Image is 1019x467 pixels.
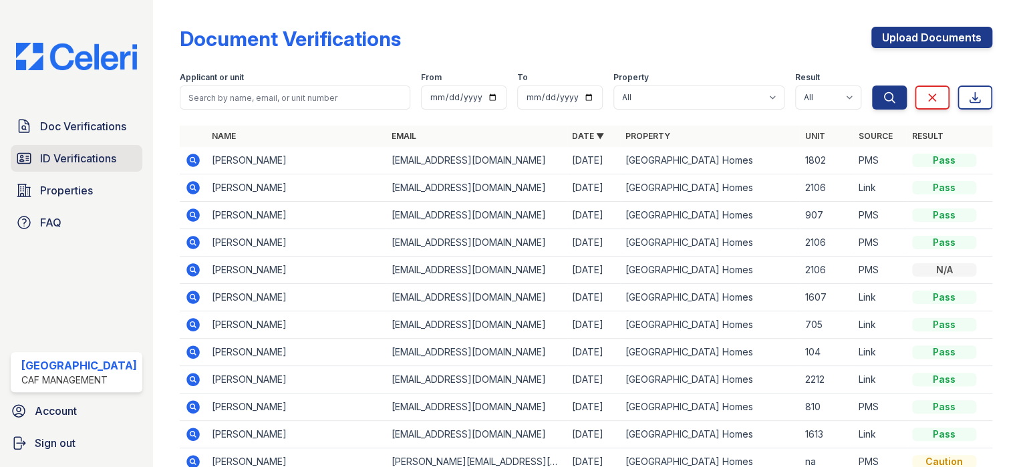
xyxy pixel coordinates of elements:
a: Account [5,398,148,424]
td: PMS [853,147,907,174]
td: 705 [800,311,853,339]
div: Document Verifications [180,27,401,51]
td: [EMAIL_ADDRESS][DOMAIN_NAME] [386,174,566,202]
td: 2212 [800,366,853,394]
td: [DATE] [567,202,620,229]
td: [DATE] [567,394,620,421]
td: [EMAIL_ADDRESS][DOMAIN_NAME] [386,366,566,394]
td: [PERSON_NAME] [206,229,386,257]
td: [DATE] [567,174,620,202]
td: PMS [853,229,907,257]
label: From [421,72,442,83]
a: Name [212,131,236,141]
span: ID Verifications [40,150,116,166]
a: Email [392,131,416,141]
td: [EMAIL_ADDRESS][DOMAIN_NAME] [386,284,566,311]
span: Properties [40,182,93,198]
button: Sign out [5,430,148,456]
span: Account [35,403,77,419]
td: 2106 [800,229,853,257]
td: 1607 [800,284,853,311]
td: [PERSON_NAME] [206,366,386,394]
label: Property [613,72,649,83]
a: Property [625,131,670,141]
td: [GEOGRAPHIC_DATA] Homes [620,311,800,339]
td: [GEOGRAPHIC_DATA] Homes [620,421,800,448]
td: [GEOGRAPHIC_DATA] Homes [620,257,800,284]
td: [PERSON_NAME] [206,257,386,284]
a: FAQ [11,209,142,236]
div: Pass [912,291,976,304]
div: [GEOGRAPHIC_DATA] [21,357,137,373]
label: Result [795,72,820,83]
td: [EMAIL_ADDRESS][DOMAIN_NAME] [386,229,566,257]
td: Link [853,339,907,366]
td: [GEOGRAPHIC_DATA] Homes [620,202,800,229]
td: [DATE] [567,284,620,311]
div: CAF Management [21,373,137,387]
a: Source [859,131,893,141]
td: [PERSON_NAME] [206,394,386,421]
td: [GEOGRAPHIC_DATA] Homes [620,339,800,366]
td: [DATE] [567,229,620,257]
div: Pass [912,181,976,194]
td: [DATE] [567,311,620,339]
span: Doc Verifications [40,118,126,134]
td: [EMAIL_ADDRESS][DOMAIN_NAME] [386,394,566,421]
a: Unit [805,131,825,141]
td: [GEOGRAPHIC_DATA] Homes [620,394,800,421]
a: Properties [11,177,142,204]
a: Doc Verifications [11,113,142,140]
a: Result [912,131,943,141]
td: PMS [853,394,907,421]
div: Pass [912,400,976,414]
td: [PERSON_NAME] [206,311,386,339]
div: N/A [912,263,976,277]
span: FAQ [40,214,61,230]
td: Link [853,311,907,339]
td: PMS [853,202,907,229]
a: Upload Documents [871,27,992,48]
td: [GEOGRAPHIC_DATA] Homes [620,366,800,394]
td: [EMAIL_ADDRESS][DOMAIN_NAME] [386,257,566,284]
td: [EMAIL_ADDRESS][DOMAIN_NAME] [386,339,566,366]
td: [DATE] [567,421,620,448]
td: [EMAIL_ADDRESS][DOMAIN_NAME] [386,202,566,229]
td: [GEOGRAPHIC_DATA] Homes [620,174,800,202]
td: 1802 [800,147,853,174]
td: Link [853,284,907,311]
td: [PERSON_NAME] [206,174,386,202]
td: 1613 [800,421,853,448]
td: 104 [800,339,853,366]
td: [GEOGRAPHIC_DATA] Homes [620,229,800,257]
td: [GEOGRAPHIC_DATA] Homes [620,284,800,311]
td: [EMAIL_ADDRESS][DOMAIN_NAME] [386,421,566,448]
td: Link [853,174,907,202]
span: Sign out [35,435,76,451]
a: Date ▼ [572,131,604,141]
div: Pass [912,154,976,167]
img: CE_Logo_Blue-a8612792a0a2168367f1c8372b55b34899dd931a85d93a1a3d3e32e68fde9ad4.png [5,43,148,70]
div: Pass [912,428,976,441]
td: 2106 [800,174,853,202]
td: [PERSON_NAME] [206,202,386,229]
td: [EMAIL_ADDRESS][DOMAIN_NAME] [386,147,566,174]
td: 810 [800,394,853,421]
td: [EMAIL_ADDRESS][DOMAIN_NAME] [386,311,566,339]
div: Pass [912,318,976,331]
td: PMS [853,257,907,284]
td: [DATE] [567,339,620,366]
td: [PERSON_NAME] [206,147,386,174]
a: ID Verifications [11,145,142,172]
td: Link [853,421,907,448]
td: [PERSON_NAME] [206,284,386,311]
td: [DATE] [567,147,620,174]
input: Search by name, email, or unit number [180,86,410,110]
div: Pass [912,236,976,249]
label: Applicant or unit [180,72,244,83]
label: To [517,72,528,83]
td: Link [853,366,907,394]
td: 2106 [800,257,853,284]
td: [DATE] [567,366,620,394]
td: [GEOGRAPHIC_DATA] Homes [620,147,800,174]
